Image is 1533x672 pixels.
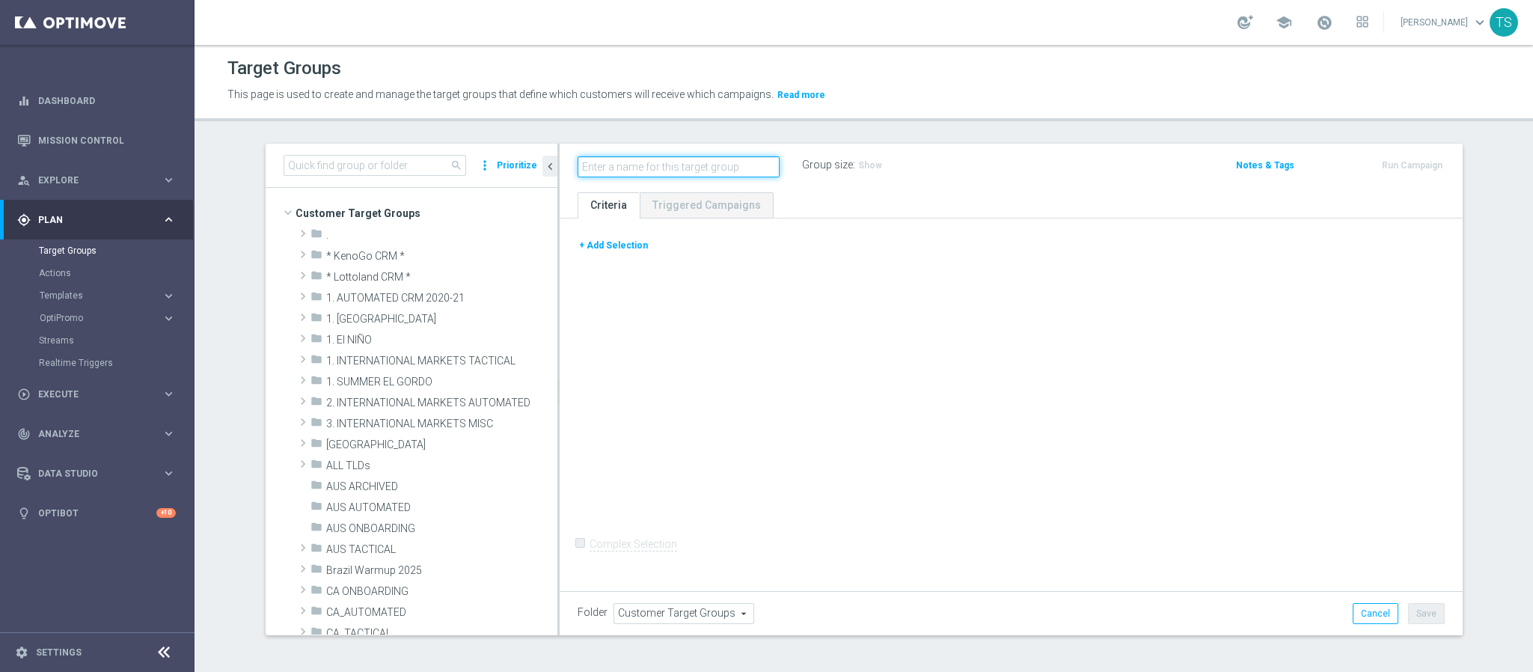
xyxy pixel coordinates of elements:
i: folder [310,353,322,370]
div: Optibot [17,493,176,533]
i: folder [310,437,322,454]
label: Complex Selection [590,537,677,552]
i: keyboard_arrow_right [162,311,176,326]
div: Plan [17,213,162,227]
a: Settings [36,648,82,657]
i: folder [310,290,322,308]
a: Optibot [38,493,156,533]
div: Templates [40,291,162,300]
i: lightbulb [17,507,31,520]
i: keyboard_arrow_right [162,173,176,187]
i: folder [310,227,322,245]
i: folder [310,248,322,266]
span: * Lottoland CRM * [326,271,557,284]
label: : [853,159,855,171]
span: This page is used to create and manage the target groups that define which customers will receive... [227,88,774,100]
div: Realtime Triggers [39,352,193,374]
button: chevron_left [542,156,557,177]
button: OptiPromo keyboard_arrow_right [39,312,177,324]
i: folder [310,395,322,412]
label: Folder [578,606,608,619]
button: Read more [776,87,827,103]
i: keyboard_arrow_right [162,427,176,441]
button: Data Studio keyboard_arrow_right [16,468,177,480]
div: Target Groups [39,239,193,262]
i: keyboard_arrow_right [162,213,176,227]
span: 1. SUMMER EL GORDO [326,376,557,388]
div: Explore [17,174,162,187]
button: Cancel [1353,603,1398,624]
div: Templates [39,284,193,307]
h1: Target Groups [227,58,341,79]
span: Plan [38,216,162,224]
span: CA ONBOARDING [326,585,557,598]
button: Templates keyboard_arrow_right [39,290,177,302]
a: Actions [39,267,156,279]
span: Templates [40,291,147,300]
i: play_circle_outline [17,388,31,401]
input: Quick find group or folder [284,155,466,176]
span: AUS TACTICAL [326,543,557,556]
span: Customer Target Groups [296,203,557,224]
i: equalizer [17,94,31,108]
a: Mission Control [38,120,176,160]
i: folder [310,269,322,287]
button: play_circle_outline Execute keyboard_arrow_right [16,388,177,400]
span: Data Studio [38,469,162,478]
span: ALL TLDs [326,459,557,472]
a: Criteria [578,192,640,219]
i: person_search [17,174,31,187]
button: Notes & Tags [1234,157,1296,174]
span: AUS ARCHIVED [326,480,557,493]
i: settings [15,646,28,659]
div: Streams [39,329,193,352]
i: keyboard_arrow_right [162,387,176,401]
button: Save [1408,603,1445,624]
span: . [326,229,557,242]
i: folder [310,584,322,601]
div: Mission Control [16,135,177,147]
a: [PERSON_NAME]keyboard_arrow_down [1399,11,1490,34]
i: gps_fixed [17,213,31,227]
i: folder [310,416,322,433]
span: AFRICA [326,439,557,451]
i: folder [310,521,322,538]
label: Group size [802,159,853,171]
i: folder [310,563,322,580]
div: Analyze [17,427,162,441]
div: Dashboard [17,81,176,120]
div: OptiPromo [40,314,162,323]
span: 1. EL GORDO [326,313,557,326]
span: keyboard_arrow_down [1472,14,1488,31]
span: Execute [38,390,162,399]
span: CA_AUTOMATED [326,606,557,619]
a: Triggered Campaigns [640,192,774,219]
span: search [450,159,462,171]
div: track_changes Analyze keyboard_arrow_right [16,428,177,440]
span: 1. El NI&#xD1;O [326,334,557,346]
i: more_vert [477,155,492,176]
span: CA_TACTICAL [326,627,557,640]
span: 2. INTERNATIONAL MARKETS AUTOMATED [326,397,557,409]
span: 1. AUTOMATED CRM 2020-21 [326,292,557,305]
a: Target Groups [39,245,156,257]
span: AUS ONBOARDING [326,522,557,535]
div: Data Studio [17,467,162,480]
i: folder [310,374,322,391]
button: + Add Selection [578,237,649,254]
i: folder [310,500,322,517]
div: Execute [17,388,162,401]
span: * KenoGo CRM * [326,250,557,263]
div: TS [1490,8,1518,37]
button: lightbulb Optibot +10 [16,507,177,519]
i: folder [310,542,322,559]
i: keyboard_arrow_right [162,289,176,303]
input: Enter a name for this target group [578,156,780,177]
button: equalizer Dashboard [16,95,177,107]
i: folder [310,458,322,475]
